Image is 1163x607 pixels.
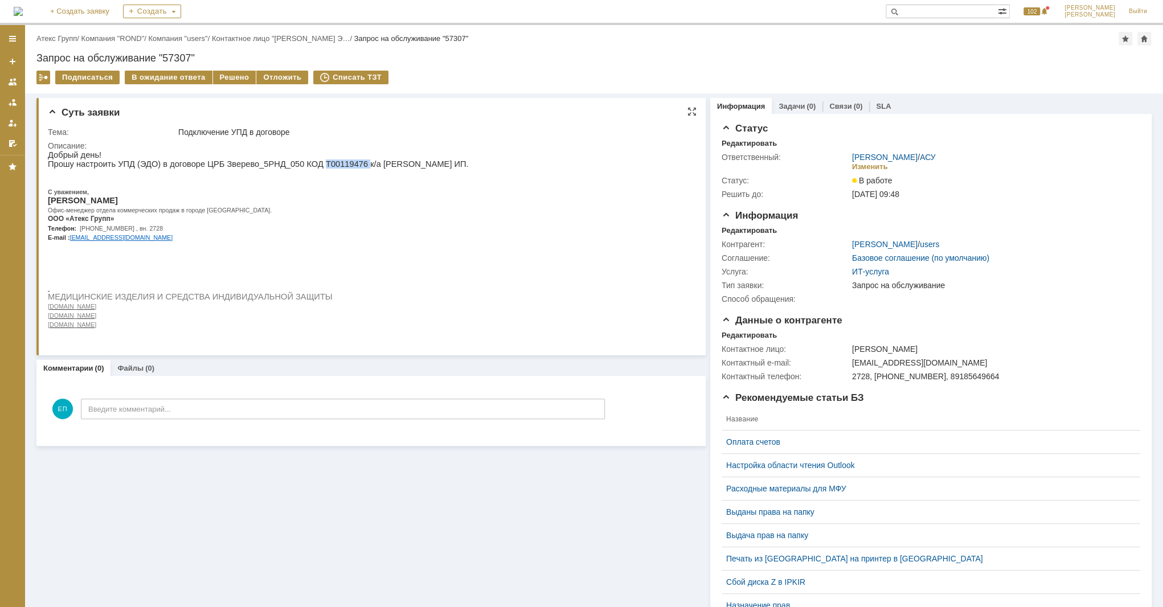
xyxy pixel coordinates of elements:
div: Сделать домашней страницей [1137,32,1151,46]
div: Контрагент: [722,240,850,249]
span: [DATE] 09:48 [852,190,899,199]
div: Запрос на обслуживание "57307" [354,34,469,43]
div: Ответственный: [722,153,850,162]
a: Настройка области чтения Outlook [726,461,1127,470]
a: Выдача прав на папку [726,531,1127,540]
div: / [212,34,354,43]
div: [EMAIL_ADDRESS][DOMAIN_NAME] [852,358,1134,367]
a: Создать заявку [3,52,22,71]
div: (0) [806,102,816,110]
div: Контактный телефон: [722,372,850,381]
a: АСУ [920,153,936,162]
span: Рекомендуемые статьи БЗ [722,392,864,403]
div: / [36,34,81,43]
a: SLA [876,102,891,110]
span: Суть заявки [48,107,120,118]
div: Тип заявки: [722,281,850,290]
div: (0) [95,364,104,372]
div: 2728, [PHONE_NUMBER], 89185649664 [852,372,1134,381]
span: ЕП [52,399,73,419]
a: Информация [717,102,765,110]
a: Базовое соглашение (по умолчанию) [852,253,989,263]
span: 102 [1023,7,1040,15]
div: Запрос на обслуживание [852,281,1134,290]
div: На всю страницу [687,107,697,116]
a: Перейти на домашнюю страницу [14,7,23,16]
div: Контактный e-mail: [722,358,850,367]
div: / [852,153,936,162]
a: Сбой диска Z в IPKIR [726,577,1127,587]
div: / [148,34,211,43]
div: Услуга: [722,267,850,276]
a: Выданы права на папку [726,507,1127,516]
div: / [81,34,149,43]
a: Мои заявки [3,114,22,132]
a: Печать из [GEOGRAPHIC_DATA] на принтер в [GEOGRAPHIC_DATA] [726,554,1127,563]
div: Запрос на обслуживание "57307" [36,52,1152,64]
div: Описание: [48,141,690,150]
span: [PERSON_NAME] [1064,11,1115,18]
div: Статус: [722,176,850,185]
div: Редактировать [722,139,777,148]
a: [PERSON_NAME] [852,240,918,249]
div: Тема: [48,128,176,137]
div: Редактировать [722,331,777,340]
div: Решить до: [722,190,850,199]
div: Редактировать [722,226,777,235]
a: Контактное лицо "[PERSON_NAME] Э… [212,34,350,43]
img: logo [14,7,23,16]
div: Контактное лицо: [722,344,850,354]
a: Связи [829,102,851,110]
span: Информация [722,210,798,221]
a: Мои согласования [3,134,22,153]
div: Создать [123,5,181,18]
a: Расходные материалы для МФУ [726,484,1127,493]
a: Заявки на командах [3,73,22,91]
span: [PHONE_NUMBER] , вн. 2728 [32,75,115,81]
div: Работа с массовостью [36,71,50,84]
div: Изменить [852,162,888,171]
div: Способ обращения: [722,294,850,303]
div: [PERSON_NAME] [852,344,1134,354]
div: / [852,240,939,249]
a: Компания "ROND" [81,34,145,43]
span: В работе [852,176,892,185]
div: Подключение УПД в договоре [178,128,687,137]
a: Задачи [779,102,805,110]
a: Комментарии [43,364,93,372]
a: Атекс Групп [36,34,77,43]
span: Данные о контрагенте [722,315,842,326]
div: Добавить в избранное [1119,32,1132,46]
div: (0) [853,102,862,110]
a: [PERSON_NAME] [852,153,918,162]
a: Оплата счетов [726,437,1127,446]
span: [PERSON_NAME] [1064,5,1115,11]
a: [EMAIL_ADDRESS][DOMAIN_NAME] [22,84,125,91]
a: ИТ-услуга [852,267,889,276]
a: Заявки в моей ответственности [3,93,22,112]
span: Статус [722,123,768,134]
a: users [920,240,939,249]
a: Компания "users" [148,34,207,43]
a: Файлы [117,364,144,372]
span: Расширенный поиск [998,5,1009,16]
div: Соглашение: [722,253,850,263]
th: Название [722,408,1131,430]
div: (0) [145,364,154,372]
